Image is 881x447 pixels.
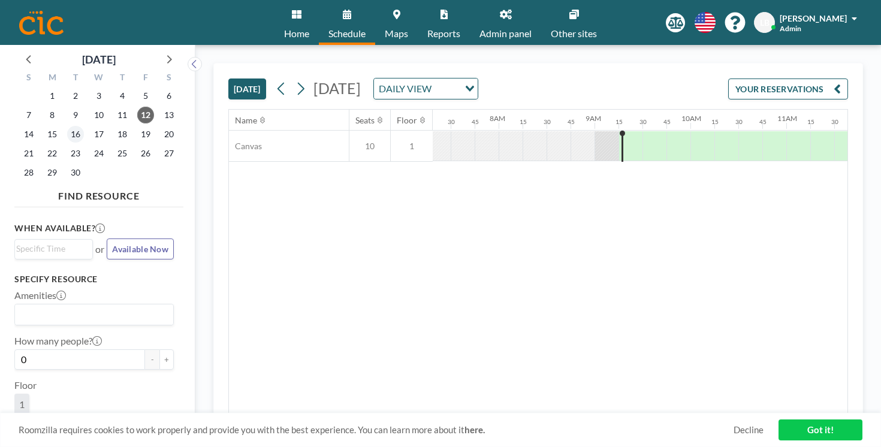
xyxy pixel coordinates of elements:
span: Tuesday, September 23, 2025 [67,145,84,162]
div: W [88,71,111,86]
button: + [159,349,174,370]
span: [PERSON_NAME] [780,13,847,23]
span: Tuesday, September 16, 2025 [67,126,84,143]
div: 30 [639,118,647,126]
div: 15 [520,118,527,126]
span: Friday, September 19, 2025 [137,126,154,143]
button: Available Now [107,238,174,259]
span: Sunday, September 21, 2025 [20,145,37,162]
div: 11AM [777,114,797,123]
span: Schedule [328,29,366,38]
button: - [145,349,159,370]
div: S [157,71,180,86]
span: Thursday, September 18, 2025 [114,126,131,143]
span: 1 [391,141,433,152]
div: T [64,71,88,86]
div: T [110,71,134,86]
span: Reports [427,29,460,38]
span: Saturday, September 27, 2025 [161,145,177,162]
span: 1 [19,398,25,410]
div: 15 [616,118,623,126]
span: Maps [385,29,408,38]
span: Home [284,29,309,38]
h4: FIND RESOURCE [14,185,183,202]
span: or [95,243,104,255]
span: Monday, September 1, 2025 [44,87,61,104]
span: Friday, September 26, 2025 [137,145,154,162]
div: 9AM [586,114,601,123]
div: Search for option [374,78,478,99]
div: 45 [759,118,767,126]
div: 45 [663,118,671,126]
div: [DATE] [82,51,116,68]
span: [DATE] [313,79,361,97]
div: 8AM [490,114,505,123]
span: Roomzilla requires cookies to work properly and provide you with the best experience. You can lea... [19,424,734,436]
span: Sunday, September 28, 2025 [20,164,37,181]
span: Canvas [229,141,262,152]
span: Sunday, September 7, 2025 [20,107,37,123]
span: Tuesday, September 2, 2025 [67,87,84,104]
span: Tuesday, September 9, 2025 [67,107,84,123]
div: 30 [448,118,455,126]
div: Seats [355,115,375,126]
span: Available Now [112,244,168,254]
span: Monday, September 29, 2025 [44,164,61,181]
span: Wednesday, September 10, 2025 [90,107,107,123]
div: F [134,71,157,86]
span: Friday, September 5, 2025 [137,87,154,104]
div: Floor [397,115,417,126]
a: Decline [734,424,764,436]
span: Thursday, September 11, 2025 [114,107,131,123]
span: Thursday, September 25, 2025 [114,145,131,162]
span: Wednesday, September 17, 2025 [90,126,107,143]
span: LB [760,17,770,28]
input: Search for option [16,242,86,255]
span: Monday, September 22, 2025 [44,145,61,162]
span: Friday, September 12, 2025 [137,107,154,123]
div: 45 [568,118,575,126]
button: [DATE] [228,78,266,99]
input: Search for option [16,307,167,322]
div: M [41,71,64,86]
div: 30 [544,118,551,126]
div: 15 [807,118,814,126]
span: Wednesday, September 3, 2025 [90,87,107,104]
label: Floor [14,379,37,391]
h3: Specify resource [14,274,174,285]
span: 10 [349,141,390,152]
span: Sunday, September 14, 2025 [20,126,37,143]
a: Got it! [779,419,862,440]
div: 30 [831,118,838,126]
span: Saturday, September 20, 2025 [161,126,177,143]
img: organization-logo [19,11,64,35]
input: Search for option [435,81,458,96]
span: DAILY VIEW [376,81,434,96]
div: 30 [735,118,743,126]
div: 10AM [681,114,701,123]
div: Search for option [15,304,173,325]
span: Monday, September 15, 2025 [44,126,61,143]
label: How many people? [14,335,102,347]
span: Other sites [551,29,597,38]
span: Admin [780,24,801,33]
span: Monday, September 8, 2025 [44,107,61,123]
span: Thursday, September 4, 2025 [114,87,131,104]
span: Admin panel [479,29,532,38]
label: Amenities [14,289,66,301]
div: Name [235,115,257,126]
span: Saturday, September 13, 2025 [161,107,177,123]
button: YOUR RESERVATIONS [728,78,848,99]
a: here. [464,424,485,435]
div: S [17,71,41,86]
div: 45 [472,118,479,126]
span: Saturday, September 6, 2025 [161,87,177,104]
span: Tuesday, September 30, 2025 [67,164,84,181]
div: Search for option [15,240,92,258]
span: Wednesday, September 24, 2025 [90,145,107,162]
div: 15 [711,118,719,126]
